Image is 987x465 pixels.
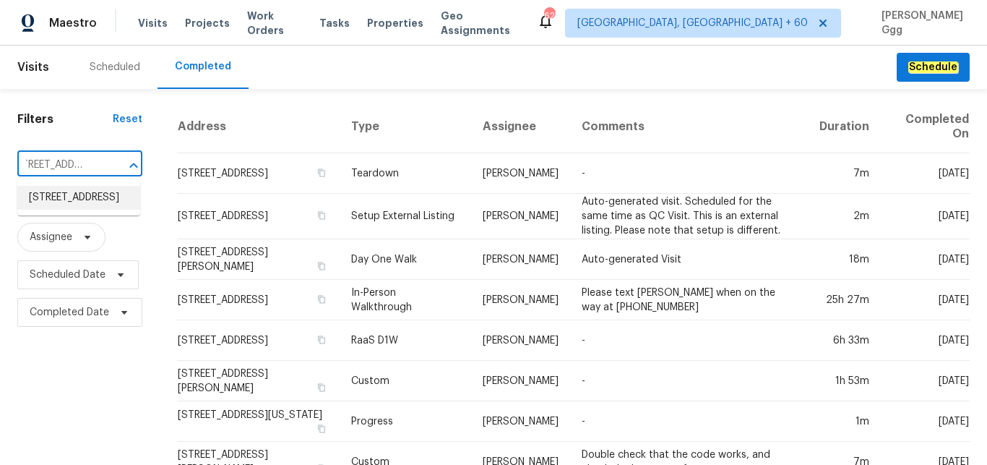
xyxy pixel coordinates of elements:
span: Projects [185,16,230,30]
td: [PERSON_NAME] [471,194,570,239]
span: Properties [367,16,423,30]
th: Completed On [881,101,970,153]
td: [PERSON_NAME] [471,320,570,361]
td: 18m [808,239,881,280]
span: Work Orders [247,9,302,38]
td: In-Person Walkthrough [340,280,470,320]
td: [DATE] [881,153,970,194]
td: 1m [808,401,881,442]
input: Search for an address... [17,154,102,176]
td: [DATE] [881,361,970,401]
th: Comments [570,101,808,153]
td: [PERSON_NAME] [471,153,570,194]
button: Copy Address [315,381,328,394]
td: [DATE] [881,320,970,361]
button: Copy Address [315,166,328,179]
td: [PERSON_NAME] [471,361,570,401]
td: - [570,153,808,194]
td: 7m [808,153,881,194]
button: Copy Address [315,422,328,435]
div: Completed [175,59,231,74]
span: Visits [17,51,49,83]
button: Copy Address [315,293,328,306]
td: [STREET_ADDRESS][PERSON_NAME] [177,361,340,401]
td: - [570,401,808,442]
span: Completed Date [30,305,109,320]
td: 25h 27m [808,280,881,320]
td: - [570,361,808,401]
button: Copy Address [315,209,328,222]
h1: Filters [17,112,113,127]
th: Assignee [471,101,570,153]
td: [DATE] [881,239,970,280]
td: Day One Walk [340,239,470,280]
th: Address [177,101,340,153]
span: Tasks [319,18,350,28]
td: [STREET_ADDRESS][PERSON_NAME] [177,239,340,280]
td: [STREET_ADDRESS] [177,320,340,361]
td: 6h 33m [808,320,881,361]
span: [PERSON_NAME] Ggg [876,9,965,38]
td: Teardown [340,153,470,194]
td: [STREET_ADDRESS] [177,153,340,194]
span: Geo Assignments [441,9,520,38]
button: Copy Address [315,260,328,273]
td: [DATE] [881,401,970,442]
td: Progress [340,401,470,442]
th: Duration [808,101,881,153]
button: Schedule [897,53,970,82]
button: Close [124,155,144,176]
td: Auto-generated Visit [570,239,808,280]
div: Scheduled [90,60,140,74]
em: Schedule [908,61,958,73]
td: Auto-generated visit. Scheduled for the same time as QC Visit. This is an external listing. Pleas... [570,194,808,239]
td: [PERSON_NAME] [471,401,570,442]
td: RaaS D1W [340,320,470,361]
div: Reset [113,112,142,127]
button: Copy Address [315,333,328,346]
td: [STREET_ADDRESS][US_STATE] [177,401,340,442]
td: [STREET_ADDRESS] [177,194,340,239]
td: [DATE] [881,194,970,239]
td: 1h 53m [808,361,881,401]
td: [PERSON_NAME] [471,280,570,320]
span: [GEOGRAPHIC_DATA], [GEOGRAPHIC_DATA] + 60 [577,16,808,30]
span: Maestro [49,16,97,30]
td: Custom [340,361,470,401]
td: Please text [PERSON_NAME] when on the way at [PHONE_NUMBER] [570,280,808,320]
td: 2m [808,194,881,239]
td: [PERSON_NAME] [471,239,570,280]
td: [STREET_ADDRESS] [177,280,340,320]
td: - [570,320,808,361]
span: Scheduled Date [30,268,105,282]
td: [DATE] [881,280,970,320]
th: Type [340,101,470,153]
span: Assignee [30,230,72,244]
span: Visits [138,16,168,30]
td: Setup External Listing [340,194,470,239]
li: [STREET_ADDRESS] [17,186,140,210]
div: 627 [544,9,554,23]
